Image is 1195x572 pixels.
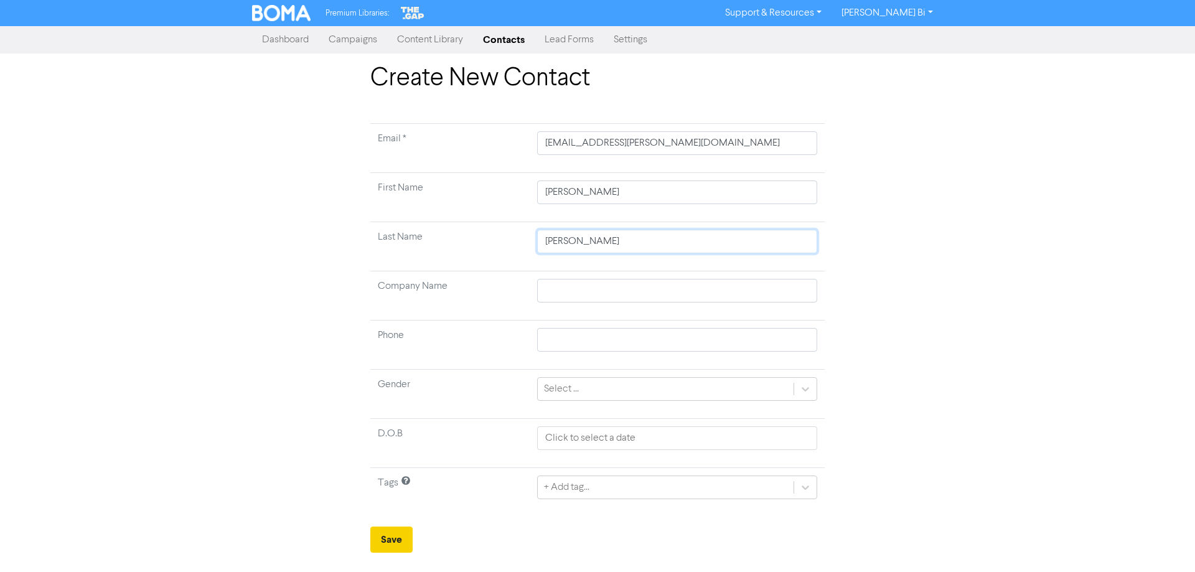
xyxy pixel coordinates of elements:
td: Tags [370,468,530,517]
a: Campaigns [319,27,387,52]
img: BOMA Logo [252,5,311,21]
div: + Add tag... [544,480,589,495]
a: [PERSON_NAME] Bi [832,3,943,23]
span: Premium Libraries: [326,9,389,17]
a: Settings [604,27,657,52]
a: Support & Resources [715,3,832,23]
td: Gender [370,370,530,419]
input: Click to select a date [537,426,817,450]
a: Contacts [473,27,535,52]
td: Last Name [370,222,530,271]
td: Required [370,124,530,173]
td: Company Name [370,271,530,321]
div: Select ... [544,382,579,396]
a: Lead Forms [535,27,604,52]
a: Content Library [387,27,473,52]
td: Phone [370,321,530,370]
td: First Name [370,173,530,222]
button: Save [370,527,413,553]
h1: Create New Contact [370,63,825,93]
iframe: Chat Widget [1039,438,1195,572]
img: The Gap [399,5,426,21]
a: Dashboard [252,27,319,52]
td: D.O.B [370,419,530,468]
